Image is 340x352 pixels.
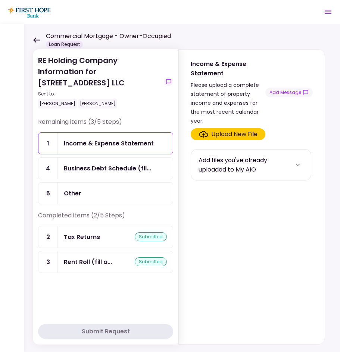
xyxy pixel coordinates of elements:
div: 4 [38,158,58,179]
a: 5Other [38,182,173,204]
div: 5 [38,183,58,204]
a: 4Business Debt Schedule (fill and sign) [38,157,173,179]
img: Partner icon [7,6,50,18]
div: 1 [38,133,58,154]
div: Income & Expense StatementPlease upload a complete statement of property income and expenses for ... [178,49,325,345]
div: Sent to: [38,91,161,97]
div: [PERSON_NAME] [38,99,77,109]
div: Business Debt Schedule (fill and sign) [64,164,151,173]
div: 3 [38,251,58,273]
a: 2Tax Returnssubmitted [38,226,173,248]
div: Income & Expense Statement [64,139,154,148]
div: Loan Request [46,41,83,48]
button: show-messages [265,88,313,97]
button: Submit Request [38,324,173,339]
button: more [292,159,303,170]
a: 3Rent Roll (fill and sign)submitted [38,251,173,273]
div: Please upload a complete statement of property income and expenses for the most recent calendar y... [191,81,265,125]
span: Click here to upload the required document [191,128,265,140]
div: Remaining items (3/5 Steps) [38,117,173,132]
h1: Commercial Mortgage - Owner-Occupied [46,32,171,41]
div: Add files you've already uploaded to My AIO [199,155,292,174]
div: Other [64,189,81,198]
div: submitted [135,257,167,266]
div: Completed items (2/5 Steps) [38,211,173,226]
div: RE Holding Company Information for [STREET_ADDRESS] LLC [38,55,161,109]
button: show-messages [164,77,173,86]
div: 2 [38,226,58,248]
div: Upload New File [211,130,258,139]
div: Rent Roll (fill and sign) [64,257,112,267]
div: submitted [135,232,167,241]
div: [PERSON_NAME] [78,99,117,109]
button: Open menu [319,3,337,21]
a: 1Income & Expense Statement [38,132,173,154]
div: Tax Returns [64,232,100,242]
div: Income & Expense Statement [191,59,265,78]
div: Submit Request [82,327,130,336]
